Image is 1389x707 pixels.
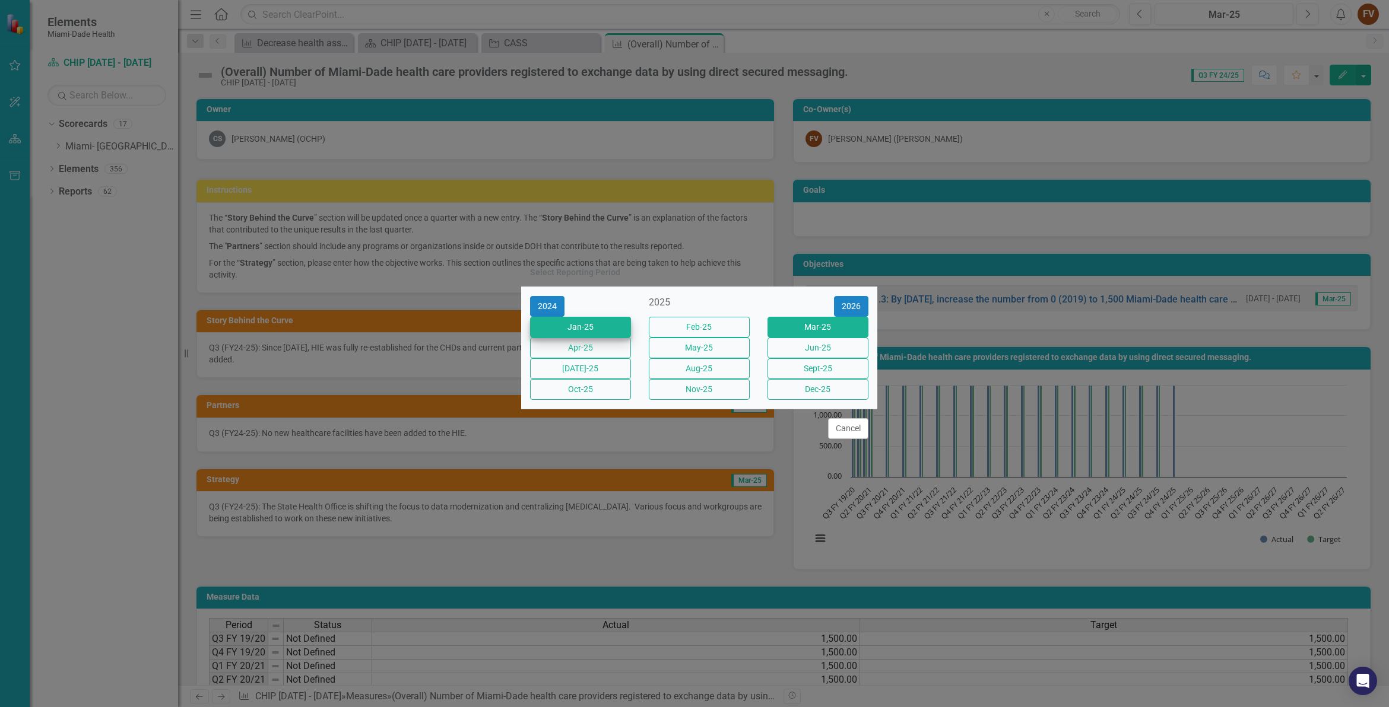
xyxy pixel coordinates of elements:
button: Aug-25 [649,358,750,379]
button: Jan-25 [530,317,631,337]
button: 2026 [834,296,868,317]
button: Nov-25 [649,379,750,400]
button: Oct-25 [530,379,631,400]
button: Apr-25 [530,337,631,358]
div: Open Intercom Messenger [1349,667,1377,695]
div: Select Reporting Period [530,268,620,277]
button: Sept-25 [768,358,868,379]
button: Jun-25 [768,337,868,358]
button: [DATE]-25 [530,358,631,379]
div: 2025 [649,296,750,310]
button: 2024 [530,296,565,317]
button: Cancel [828,418,868,439]
button: Feb-25 [649,317,750,337]
button: Mar-25 [768,317,868,337]
button: Dec-25 [768,379,868,400]
button: May-25 [649,337,750,358]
